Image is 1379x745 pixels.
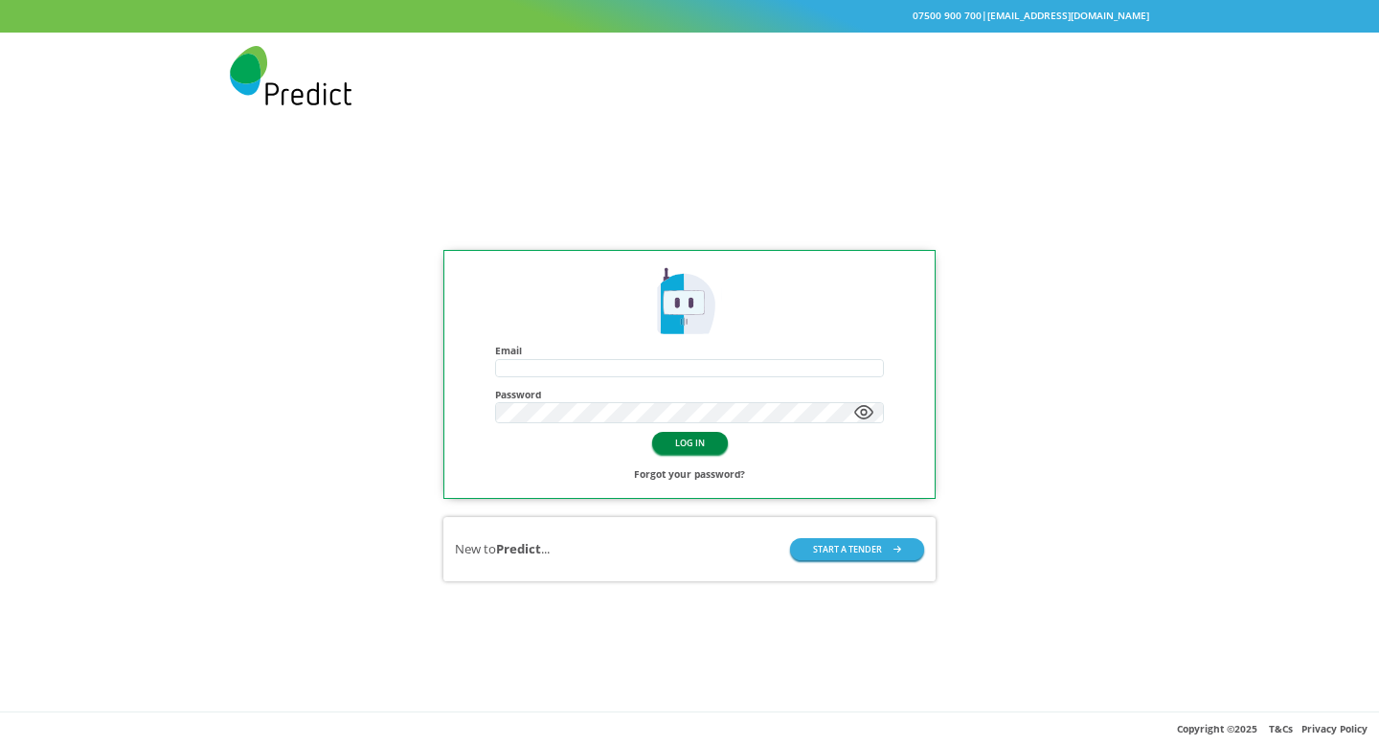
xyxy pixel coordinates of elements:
b: Predict [496,540,541,557]
button: LOG IN [652,432,728,454]
a: T&Cs [1269,722,1293,735]
h4: Password [495,389,884,400]
a: Privacy Policy [1301,722,1368,735]
div: | [230,7,1149,25]
div: New to ... [455,540,550,558]
img: Predict Mobile [230,46,351,105]
a: 07500 900 700 [913,9,982,22]
button: START A TENDER [790,538,924,560]
a: [EMAIL_ADDRESS][DOMAIN_NAME] [987,9,1149,22]
h4: Email [495,345,884,356]
a: Forgot your password? [634,465,745,484]
img: Predict Mobile [652,265,727,340]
